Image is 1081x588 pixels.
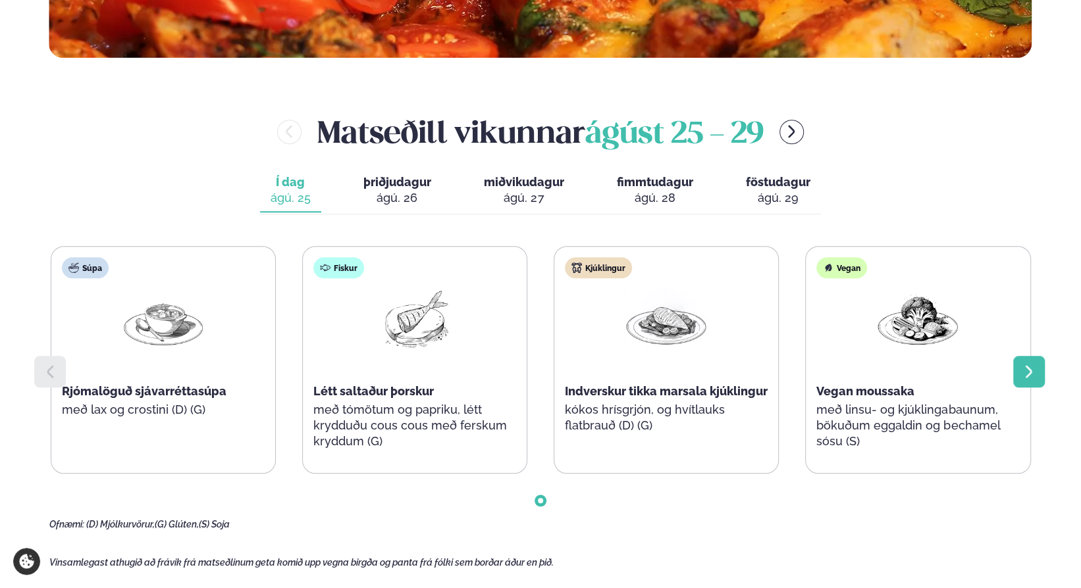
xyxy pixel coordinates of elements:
[62,384,226,398] span: Rjómalöguð sjávarréttasúpa
[473,169,575,212] button: miðvikudagur ágú. 27
[62,257,109,278] div: Súpa
[86,519,155,529] span: (D) Mjólkurvörur,
[779,120,804,144] button: menu-btn-right
[585,120,764,149] span: ágúst 25 - 29
[155,519,199,529] span: (G) Glúten,
[571,262,582,273] img: chicken.svg
[565,402,768,433] p: kókos hrísgrjón, og hvítlauks flatbrauð (D) (G)
[317,110,764,153] h2: Matseðill vikunnar
[13,548,40,575] a: Cookie settings
[62,402,265,418] p: með lax og crostini (D) (G)
[606,169,704,212] button: fimmtudagur ágú. 28
[735,169,821,212] button: föstudagur ágú. 29
[49,557,554,568] span: Vinsamlegast athugið að frávik frá matseðlinum geta komið upp vegna birgða og panta frá fólki sem...
[271,174,311,190] span: Í dag
[313,402,516,449] p: með tómötum og papriku, létt krydduðu cous cous með ferskum kryddum (G)
[746,190,810,206] div: ágú. 29
[565,257,632,278] div: Kjúklingur
[565,384,768,398] span: Indverskur tikka marsala kjúklingur
[363,175,431,189] span: þriðjudagur
[49,519,84,529] span: Ofnæmi:
[353,169,442,212] button: þriðjudagur ágú. 26
[876,289,960,350] img: Vegan.png
[320,262,330,273] img: fish.svg
[746,175,810,189] span: föstudagur
[816,257,867,278] div: Vegan
[199,519,230,529] span: (S) Soja
[484,175,564,189] span: miðvikudagur
[271,190,311,206] div: ágú. 25
[363,190,431,206] div: ágú. 26
[313,257,364,278] div: Fiskur
[277,120,302,144] button: menu-btn-left
[816,402,1019,449] p: með linsu- og kjúklingabaunum, bökuðum eggaldin og bechamel sósu (S)
[538,498,543,503] span: Go to slide 1
[373,289,457,350] img: Fish.png
[816,384,914,398] span: Vegan moussaka
[68,262,79,273] img: soup.svg
[617,190,693,206] div: ágú. 28
[121,289,205,350] img: Soup.png
[617,175,693,189] span: fimmtudagur
[823,262,833,273] img: Vegan.svg
[624,289,708,350] img: Chicken-breast.png
[260,169,321,212] button: Í dag ágú. 25
[313,384,434,398] span: Létt saltaður þorskur
[484,190,564,206] div: ágú. 27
